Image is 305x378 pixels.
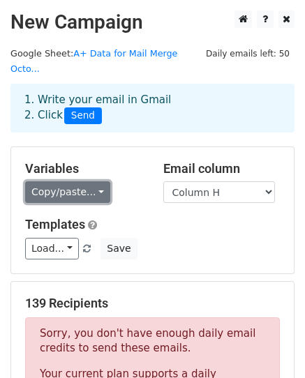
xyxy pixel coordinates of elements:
iframe: Chat Widget [235,311,305,378]
a: Load... [25,238,79,259]
a: A+ Data for Mail Merge Octo... [10,48,177,75]
a: Templates [25,217,85,232]
span: Send [64,107,102,124]
div: 1. Write your email in Gmail 2. Click [14,92,291,124]
a: Copy/paste... [25,181,110,203]
h2: New Campaign [10,10,295,34]
button: Save [101,238,137,259]
h5: 139 Recipients [25,296,280,311]
span: Daily emails left: 50 [201,46,295,61]
a: Daily emails left: 50 [201,48,295,59]
h5: Email column [163,161,281,176]
p: Sorry, you don't have enough daily email credits to send these emails. [40,326,265,356]
h5: Variables [25,161,142,176]
small: Google Sheet: [10,48,177,75]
